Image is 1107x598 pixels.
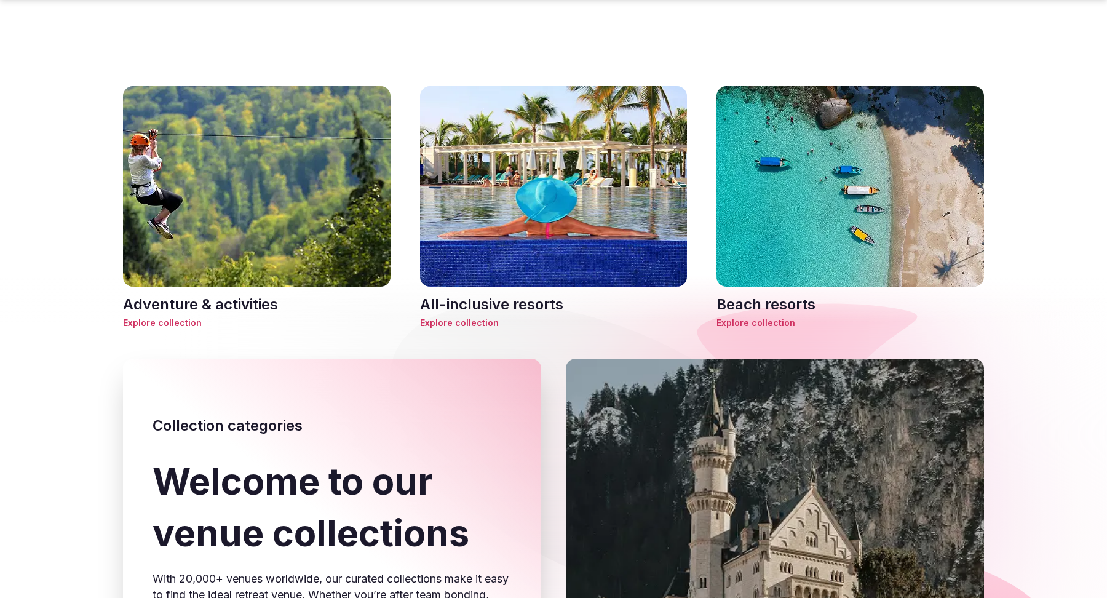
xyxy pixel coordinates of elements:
h1: Welcome to our venue collections [153,455,512,559]
h3: All-inclusive resorts [420,294,688,315]
img: Beach resorts [716,86,984,287]
span: Explore collection [123,317,391,329]
a: Beach resortsBeach resortsExplore collection [716,86,984,329]
span: Explore collection [420,317,688,329]
a: All-inclusive resortsAll-inclusive resortsExplore collection [420,86,688,329]
h3: Adventure & activities [123,294,391,315]
a: Adventure & activitiesAdventure & activitiesExplore collection [123,86,391,329]
img: All-inclusive resorts [420,86,688,287]
h3: Beach resorts [716,294,984,315]
h2: Collection categories [153,415,512,436]
span: Explore collection [716,317,984,329]
img: Adventure & activities [123,86,391,287]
